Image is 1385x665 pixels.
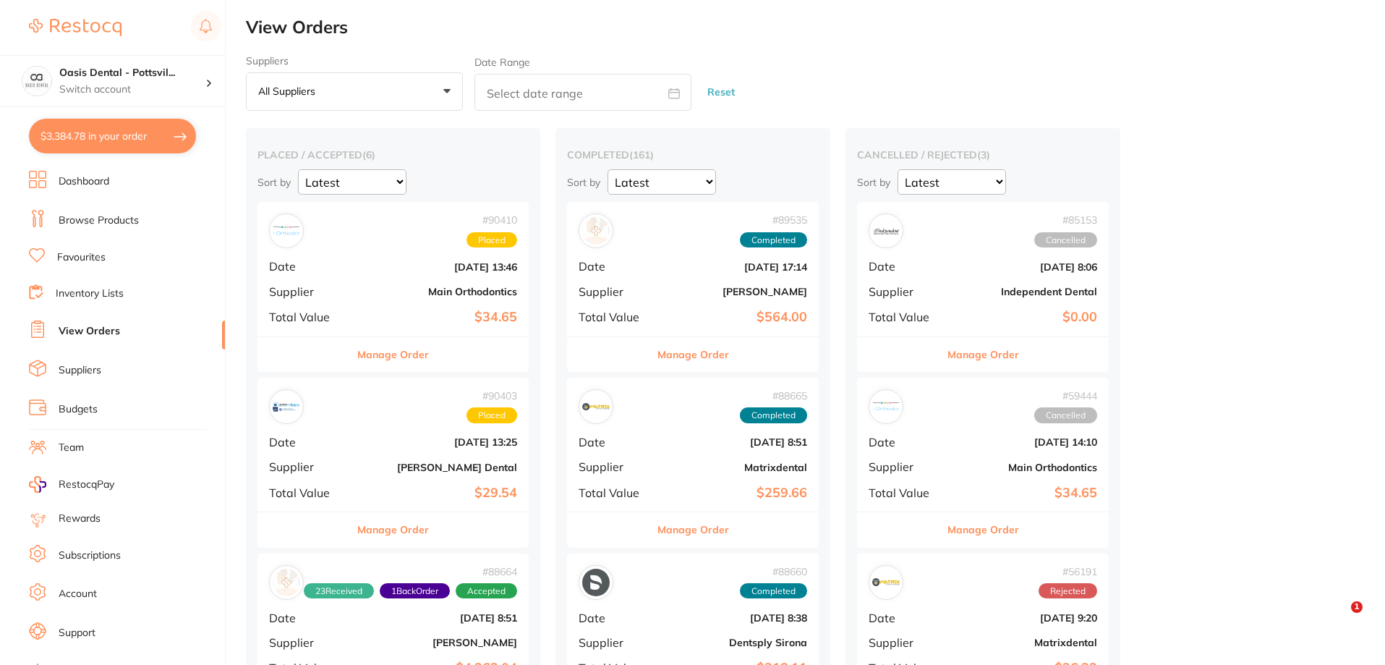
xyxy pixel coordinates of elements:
[59,626,95,640] a: Support
[359,436,517,448] b: [DATE] 13:25
[953,286,1097,297] b: Independent Dental
[1034,214,1097,226] span: # 85153
[359,261,517,273] b: [DATE] 13:46
[1034,390,1097,402] span: # 59444
[59,174,109,189] a: Dashboard
[1034,232,1097,248] span: Cancelled
[872,393,900,420] img: Main Orthodontics
[357,512,429,547] button: Manage Order
[953,462,1097,473] b: Main Orthodontics
[59,363,101,378] a: Suppliers
[29,119,196,153] button: $3,384.78 in your order
[582,217,610,245] img: Henry Schein Halas
[466,407,517,423] span: Placed
[474,74,691,111] input: Select date range
[947,512,1019,547] button: Manage Order
[657,337,729,372] button: Manage Order
[662,310,807,325] b: $564.00
[22,67,51,96] img: Oasis Dental - Pottsville
[662,261,807,273] b: [DATE] 17:14
[466,232,517,248] span: Placed
[740,232,807,248] span: Completed
[740,583,807,599] span: Completed
[258,85,321,98] p: All suppliers
[59,441,84,455] a: Team
[269,460,348,473] span: Supplier
[657,512,729,547] button: Manage Order
[357,337,429,372] button: Manage Order
[567,176,600,189] p: Sort by
[466,214,517,226] span: # 90410
[579,436,651,449] span: Date
[257,202,529,372] div: Main Orthodontics#90410PlacedDate[DATE] 13:46SupplierMain OrthodonticsTotal Value$34.65Manage Order
[579,486,651,499] span: Total Value
[857,176,890,189] p: Sort by
[1039,583,1097,599] span: Rejected
[567,148,819,161] h2: completed ( 161 )
[947,337,1019,372] button: Manage Order
[740,407,807,423] span: Completed
[869,285,941,298] span: Supplier
[857,148,1109,161] h2: cancelled / rejected ( 3 )
[869,460,941,473] span: Supplier
[869,611,941,624] span: Date
[246,55,463,67] label: Suppliers
[59,82,205,97] p: Switch account
[466,390,517,402] span: # 90403
[359,462,517,473] b: [PERSON_NAME] Dental
[1351,601,1363,613] span: 1
[662,436,807,448] b: [DATE] 8:51
[740,566,807,577] span: # 88660
[662,612,807,624] b: [DATE] 8:38
[273,393,300,420] img: Erskine Dental
[579,285,651,298] span: Supplier
[269,310,348,323] span: Total Value
[582,393,610,420] img: Matrixdental
[57,250,106,265] a: Favourites
[304,566,517,577] span: # 88664
[29,476,46,493] img: RestocqPay
[953,261,1097,273] b: [DATE] 8:06
[872,217,900,245] img: Independent Dental
[582,569,610,596] img: Dentsply Sirona
[953,310,1097,325] b: $0.00
[257,176,291,189] p: Sort by
[869,636,941,649] span: Supplier
[740,390,807,402] span: # 88665
[456,583,517,599] span: Accepted
[953,436,1097,448] b: [DATE] 14:10
[257,148,529,161] h2: placed / accepted ( 6 )
[740,214,807,226] span: # 89535
[1039,566,1097,577] span: # 56191
[872,569,900,596] img: Matrixdental
[269,260,348,273] span: Date
[304,583,374,599] span: Received
[59,402,98,417] a: Budgets
[56,287,124,301] a: Inventory Lists
[59,324,120,339] a: View Orders
[59,587,97,601] a: Account
[359,612,517,624] b: [DATE] 8:51
[703,73,739,111] button: Reset
[1321,601,1356,636] iframe: Intercom live chat
[579,460,651,473] span: Supplier
[869,486,941,499] span: Total Value
[662,462,807,473] b: Matrixdental
[359,486,517,501] b: $29.54
[273,217,300,245] img: Main Orthodontics
[869,436,941,449] span: Date
[59,548,121,563] a: Subscriptions
[359,637,517,648] b: [PERSON_NAME]
[269,285,348,298] span: Supplier
[1034,407,1097,423] span: Cancelled
[269,611,348,624] span: Date
[474,56,530,68] label: Date Range
[869,310,941,323] span: Total Value
[579,260,651,273] span: Date
[662,637,807,648] b: Dentsply Sirona
[359,310,517,325] b: $34.65
[29,19,122,36] img: Restocq Logo
[59,478,114,492] span: RestocqPay
[380,583,450,599] span: Back orders
[29,11,122,44] a: Restocq Logo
